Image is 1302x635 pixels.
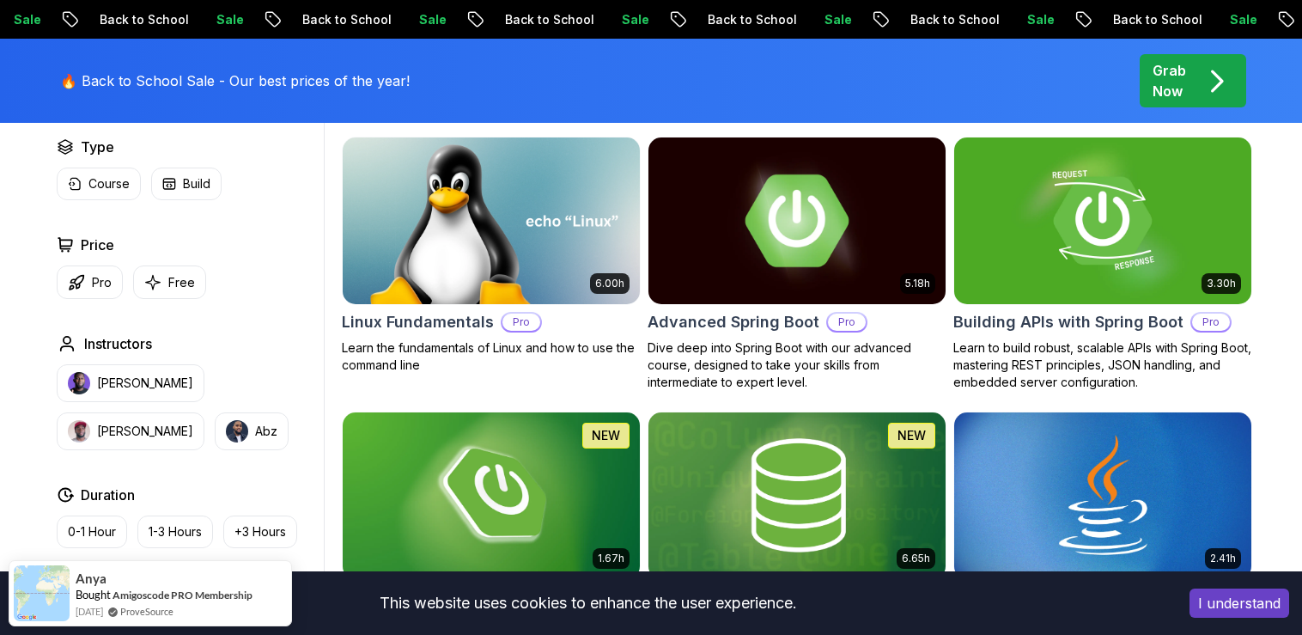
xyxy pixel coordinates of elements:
[88,175,130,192] p: Course
[57,168,141,200] button: Course
[1016,11,1133,28] p: Back to School
[954,412,1251,579] img: Java for Beginners card
[137,516,213,548] button: 1-3 Hours
[3,11,119,28] p: Back to School
[954,137,1251,304] img: Building APIs with Spring Boot card
[76,588,111,601] span: Bought
[13,584,1164,622] div: This website uses cookies to enhance the user experience.
[57,516,127,548] button: 0-1 Hour
[342,339,641,374] p: Learn the fundamentals of Linux and how to use the command line
[84,333,152,354] h2: Instructors
[68,420,90,443] img: instructor img
[183,175,210,192] p: Build
[525,11,580,28] p: Sale
[1210,552,1236,565] p: 2.41h
[97,423,193,440] p: [PERSON_NAME]
[1153,60,1186,101] p: Grab Now
[92,274,112,291] p: Pro
[953,339,1252,391] p: Learn to build robust, scalable APIs with Spring Boot, mastering REST principles, JSON handling, ...
[133,266,206,299] button: Free
[223,516,297,548] button: +3 Hours
[648,137,946,391] a: Advanced Spring Boot card5.18hAdvanced Spring BootProDive deep into Spring Boot with our advanced...
[598,552,624,565] p: 1.67h
[343,137,640,304] img: Linux Fundamentals card
[905,277,930,290] p: 5.18h
[648,339,946,391] p: Dive deep into Spring Boot with our advanced course, designed to take your skills from intermedia...
[120,604,173,619] a: ProveSource
[76,604,103,619] span: [DATE]
[151,168,222,200] button: Build
[81,235,114,255] h2: Price
[97,375,193,392] p: [PERSON_NAME]
[828,314,866,331] p: Pro
[902,552,930,565] p: 6.65h
[953,137,1252,391] a: Building APIs with Spring Boot card3.30hBuilding APIs with Spring BootProLearn to build robust, s...
[205,11,322,28] p: Back to School
[119,11,174,28] p: Sale
[592,427,620,444] p: NEW
[648,412,946,579] img: Spring Data JPA card
[1189,589,1289,618] button: Accept cookies
[68,523,116,540] p: 0-1 Hour
[641,133,952,308] img: Advanced Spring Boot card
[813,11,930,28] p: Back to School
[81,485,135,505] h2: Duration
[611,11,727,28] p: Back to School
[57,364,204,402] button: instructor img[PERSON_NAME]
[502,314,540,331] p: Pro
[14,565,70,621] img: provesource social proof notification image
[60,70,410,91] p: 🔥 Back to School Sale - Our best prices of the year!
[57,412,204,450] button: instructor img[PERSON_NAME]
[408,11,525,28] p: Back to School
[343,412,640,579] img: Spring Boot for Beginners card
[1133,11,1188,28] p: Sale
[953,310,1183,334] h2: Building APIs with Spring Boot
[648,310,819,334] h2: Advanced Spring Boot
[57,266,123,299] button: Pro
[168,274,195,291] p: Free
[897,427,926,444] p: NEW
[727,11,782,28] p: Sale
[234,523,286,540] p: +3 Hours
[149,523,202,540] p: 1-3 Hours
[68,372,90,394] img: instructor img
[342,310,494,334] h2: Linux Fundamentals
[1207,277,1236,290] p: 3.30h
[1192,314,1230,331] p: Pro
[76,571,106,586] span: Anya
[226,420,248,443] img: instructor img
[930,11,985,28] p: Sale
[215,412,289,450] button: instructor imgAbz
[595,277,624,290] p: 6.00h
[255,423,277,440] p: Abz
[81,137,114,157] h2: Type
[342,137,641,374] a: Linux Fundamentals card6.00hLinux FundamentalsProLearn the fundamentals of Linux and how to use t...
[113,588,252,602] a: Amigoscode PRO Membership
[322,11,377,28] p: Sale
